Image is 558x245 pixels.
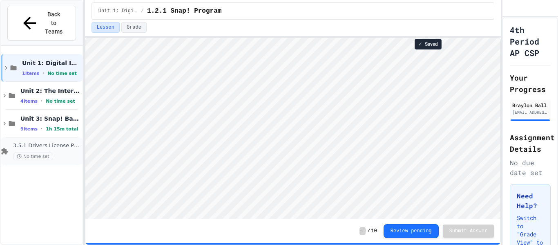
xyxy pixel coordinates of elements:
[359,227,366,235] span: -
[418,41,422,47] span: ✓
[22,71,39,76] span: 1 items
[42,70,44,76] span: •
[46,126,78,132] span: 1h 15m total
[47,71,77,76] span: No time set
[512,101,548,109] div: Braylon Ball
[141,8,144,14] span: /
[46,99,75,104] span: No time set
[7,6,76,40] button: Back to Teams
[13,153,53,160] span: No time set
[517,191,544,211] h3: Need Help?
[147,6,221,16] span: 1.2.1 Snap! Program
[449,228,488,234] span: Submit Answer
[510,158,551,178] div: No due date set
[371,228,377,234] span: 10
[510,72,551,95] h2: Your Progress
[22,59,81,67] span: Unit 1: Digital Information
[425,41,438,47] span: Saved
[85,38,501,219] iframe: To enrich screen reader interactions, please activate Accessibility in Grammarly extension settings
[20,115,81,122] span: Unit 3: Snap! Basics
[13,142,81,149] span: 3.5.1 Drivers License Program
[41,126,42,132] span: •
[510,132,551,155] h2: Assignment Details
[20,87,81,94] span: Unit 2: The Internet
[512,109,548,115] div: [EMAIL_ADDRESS][DOMAIN_NAME]
[384,224,439,238] button: Review pending
[20,99,38,104] span: 4 items
[41,98,42,104] span: •
[44,10,63,36] span: Back to Teams
[510,24,551,58] h1: 4th Period AP CSP
[443,225,494,238] button: Submit Answer
[121,22,147,33] button: Grade
[20,126,38,132] span: 9 items
[367,228,370,234] span: /
[92,22,120,33] button: Lesson
[98,8,138,14] span: Unit 1: Digital Information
